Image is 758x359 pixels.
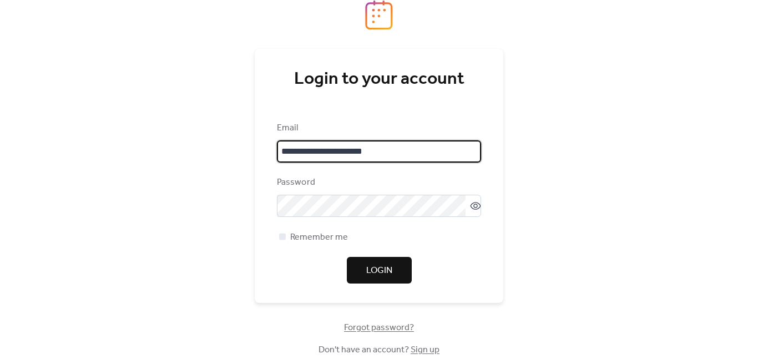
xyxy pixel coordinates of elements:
[290,231,348,244] span: Remember me
[366,264,392,277] span: Login
[277,122,479,135] div: Email
[411,341,439,358] a: Sign up
[344,321,414,335] span: Forgot password?
[277,176,479,189] div: Password
[277,68,481,90] div: Login to your account
[344,325,414,331] a: Forgot password?
[319,343,439,357] span: Don't have an account?
[347,257,412,284] button: Login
